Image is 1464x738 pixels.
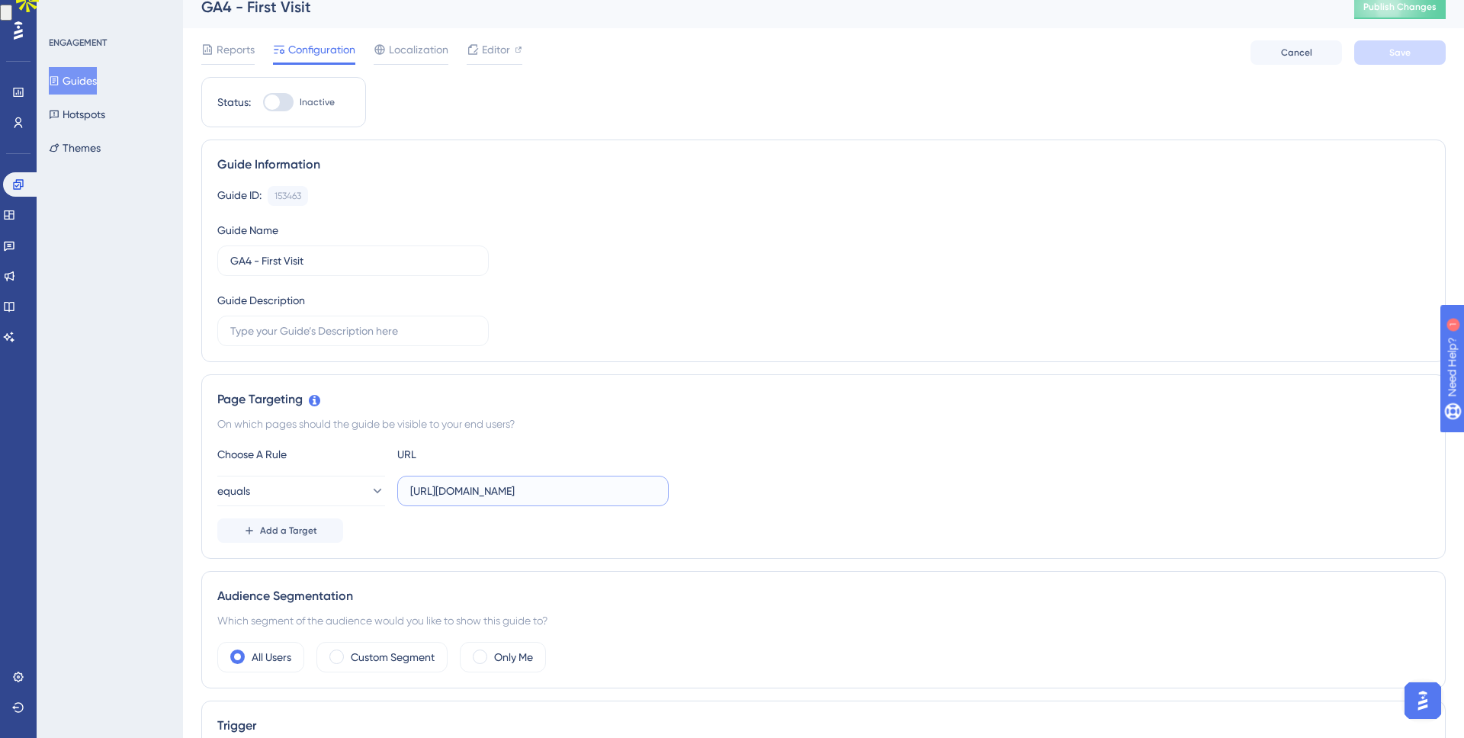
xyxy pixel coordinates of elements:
button: Themes [49,134,101,162]
div: On which pages should the guide be visible to your end users? [217,415,1430,433]
button: Cancel [1250,40,1342,65]
button: Save [1354,40,1446,65]
span: Localization [389,40,448,59]
button: Guides [49,67,97,95]
span: Save [1389,47,1411,59]
span: Need Help? [36,4,95,22]
div: Guide Name [217,221,278,239]
div: Guide Description [217,291,305,310]
span: equals [217,482,250,500]
div: Choose A Rule [217,445,385,464]
span: Editor [482,40,510,59]
button: Hotspots [49,101,105,128]
span: Reports [217,40,255,59]
div: 153463 [274,190,301,202]
iframe: UserGuiding AI Assistant Launcher [1400,678,1446,724]
input: Type your Guide’s Description here [230,322,476,339]
input: yourwebsite.com/path [410,483,656,499]
span: Configuration [288,40,355,59]
button: equals [217,476,385,506]
span: Cancel [1281,47,1312,59]
span: Add a Target [260,525,317,537]
button: Add a Target [217,518,343,543]
span: Inactive [300,96,335,108]
label: Only Me [494,648,533,666]
div: Trigger [217,717,1430,735]
div: Status: [217,93,251,111]
input: Type your Guide’s Name here [230,252,476,269]
div: Guide Information [217,156,1430,174]
label: Custom Segment [351,648,435,666]
div: Which segment of the audience would you like to show this guide to? [217,611,1430,630]
div: Audience Segmentation [217,587,1430,605]
div: Page Targeting [217,390,1430,409]
div: 1 [106,8,111,20]
div: ENGAGEMENT [49,37,107,49]
div: URL [397,445,565,464]
label: All Users [252,648,291,666]
div: Guide ID: [217,186,262,206]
